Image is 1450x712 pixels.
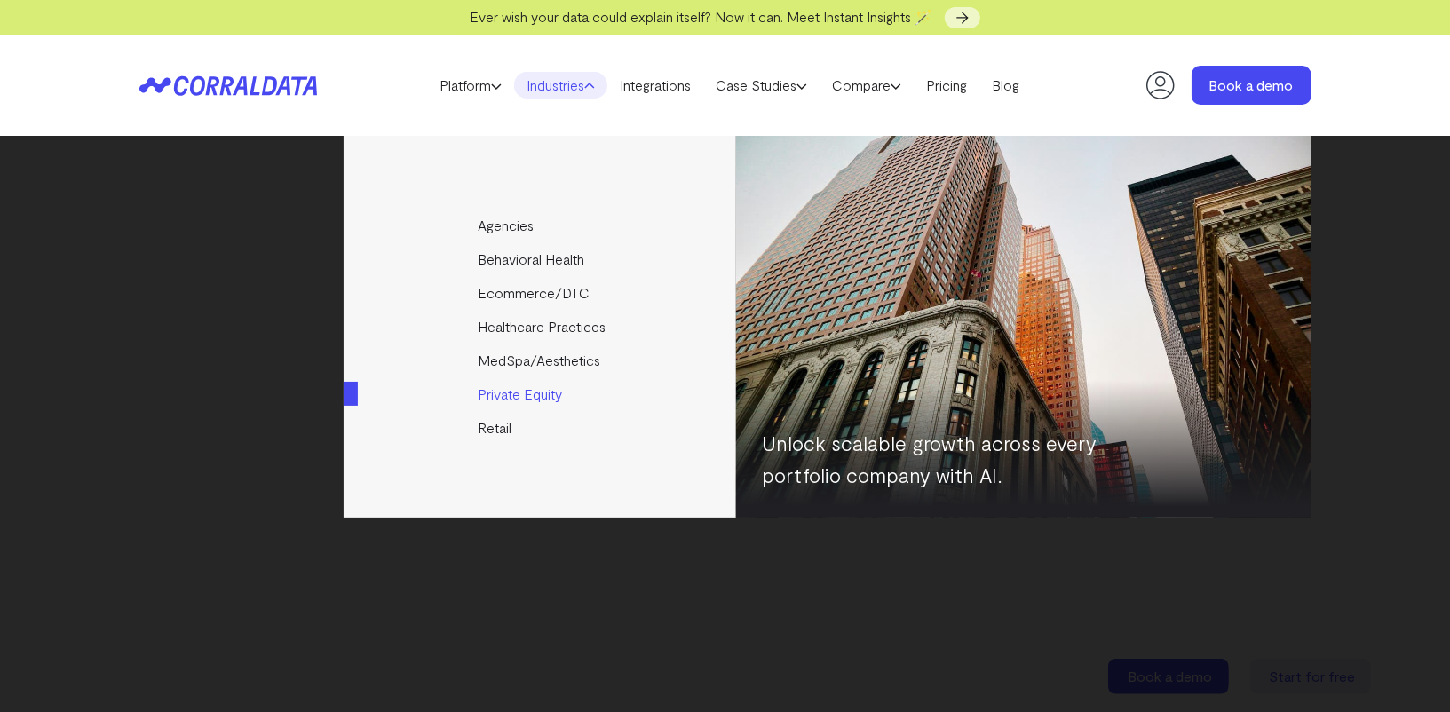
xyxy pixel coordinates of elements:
[344,209,739,242] a: Agencies
[763,427,1162,491] p: Unlock scalable growth across every portfolio company with AI.
[427,72,514,99] a: Platform
[344,344,739,377] a: MedSpa/Aesthetics
[470,8,932,25] span: Ever wish your data could explain itself? Now it can. Meet Instant Insights 🪄
[344,276,739,310] a: Ecommerce/DTC
[914,72,979,99] a: Pricing
[344,377,739,411] a: Private Equity
[979,72,1032,99] a: Blog
[703,72,820,99] a: Case Studies
[607,72,703,99] a: Integrations
[344,310,739,344] a: Healthcare Practices
[344,242,739,276] a: Behavioral Health
[344,411,739,445] a: Retail
[514,72,607,99] a: Industries
[820,72,914,99] a: Compare
[1192,66,1311,105] a: Book a demo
